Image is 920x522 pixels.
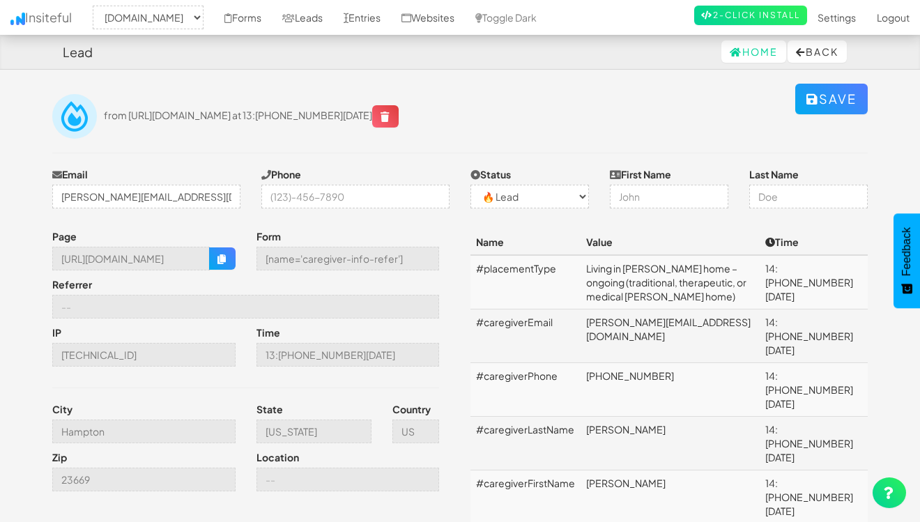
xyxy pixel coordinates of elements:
[760,255,868,309] td: 14:[PHONE_NUMBER][DATE]
[760,309,868,363] td: 14:[PHONE_NUMBER][DATE]
[52,229,77,243] label: Page
[788,40,847,63] button: Back
[610,185,728,208] input: John
[749,167,799,181] label: Last Name
[52,468,236,491] input: --
[256,229,281,243] label: Form
[256,420,371,443] input: --
[581,229,760,255] th: Value
[63,45,93,59] h4: Lead
[900,227,913,276] span: Feedback
[261,167,301,181] label: Phone
[581,417,760,470] td: [PERSON_NAME]
[52,402,72,416] label: City
[795,84,868,114] button: Save
[10,13,25,25] img: icon.png
[581,363,760,417] td: [PHONE_NUMBER]
[256,468,440,491] input: --
[894,213,920,308] button: Feedback - Show survey
[470,229,581,255] th: Name
[52,325,61,339] label: IP
[760,363,868,417] td: 14:[PHONE_NUMBER][DATE]
[470,309,581,363] td: #caregiverEmail
[470,363,581,417] td: #caregiverPhone
[256,450,299,464] label: Location
[256,402,283,416] label: State
[261,185,450,208] input: (123)-456-7890
[52,94,97,139] img: insiteful-lead.png
[256,325,280,339] label: Time
[470,255,581,309] td: #placementType
[392,402,431,416] label: Country
[610,167,671,181] label: First Name
[104,109,399,121] span: from [URL][DOMAIN_NAME] at 13:[PHONE_NUMBER][DATE]
[760,417,868,470] td: 14:[PHONE_NUMBER][DATE]
[581,309,760,363] td: [PERSON_NAME][EMAIL_ADDRESS][DOMAIN_NAME]
[52,247,210,270] input: --
[694,6,807,25] a: 2-Click Install
[52,277,92,291] label: Referrer
[256,343,440,367] input: --
[52,450,67,464] label: Zip
[52,420,236,443] input: --
[749,185,868,208] input: Doe
[52,167,88,181] label: Email
[52,295,439,318] input: --
[581,255,760,309] td: Living in [PERSON_NAME] home – ongoing (traditional, therapeutic, or medical [PERSON_NAME] home)
[52,185,240,208] input: j@doe.com
[392,420,440,443] input: --
[721,40,786,63] a: Home
[470,417,581,470] td: #caregiverLastName
[52,343,236,367] input: --
[470,167,511,181] label: Status
[256,247,440,270] input: --
[760,229,868,255] th: Time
